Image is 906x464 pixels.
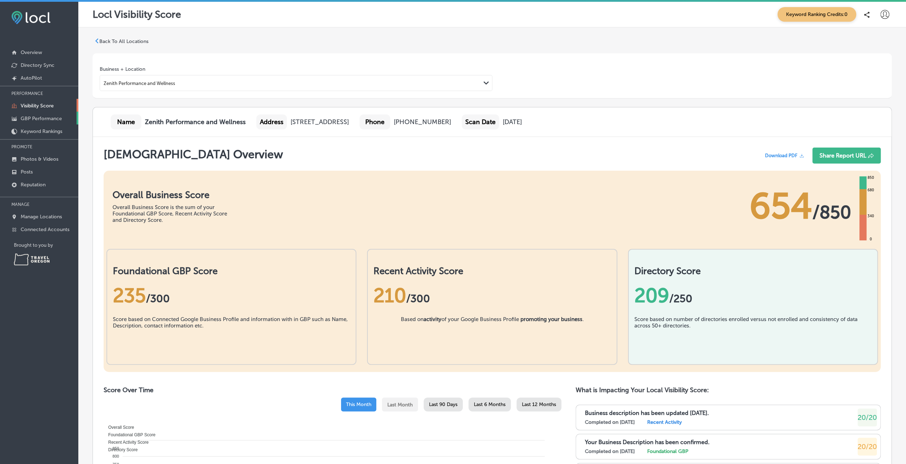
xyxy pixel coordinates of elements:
h2: What is Impacting Your Local Visibility Score: [576,386,881,394]
p: Connected Accounts [21,226,69,233]
p: Business description has been updated [DATE]. [585,410,709,416]
p: Keyword Rankings [21,128,62,134]
p: Posts [21,169,33,175]
p: Your Business Description has been confirmed. [585,439,709,446]
span: 20/20 [858,413,877,422]
div: 850 [866,175,875,181]
span: Overall Score [103,425,134,430]
p: Photos & Videos [21,156,58,162]
p: Back To All Locations [99,38,148,44]
span: Download PDF [765,153,797,158]
span: Last 90 Days [429,401,457,407]
span: /250 [669,292,692,305]
h2: Score Over Time [104,386,561,394]
h1: Overall Business Score [112,190,237,201]
div: 209 [634,284,871,307]
h2: Foundational GBP Score [113,266,350,277]
span: Recent Activity Score [103,440,148,445]
div: [PHONE_NUMBER] [394,118,451,126]
img: Travel Oregon [14,254,49,265]
div: 210 [373,284,611,307]
span: 654 [749,185,812,228]
span: This Month [346,401,371,407]
div: Scan Date [462,114,499,129]
p: Visibility Score [21,103,54,109]
div: 0 [868,236,873,242]
h2: Directory Score [634,266,871,277]
div: 340 [866,213,875,219]
span: 20/20 [858,442,877,451]
p: Manage Locations [21,214,62,220]
img: fda3e92497d09a02dc62c9cd864e3231.png [11,11,51,24]
div: Overall Business Score is the sum of your Foundational GBP Score, Recent Activity Score and Direc... [112,204,237,223]
span: Foundational GBP Score [103,432,156,437]
p: GBP Performance [21,116,62,122]
button: Share Report URL [812,148,881,164]
label: Business + Location [100,66,145,72]
div: Zenith Performance and Wellness [104,80,175,86]
div: Address [256,114,287,129]
h1: [DEMOGRAPHIC_DATA] Overview [104,148,283,167]
span: / 850 [812,202,851,223]
tspan: 800 [112,454,119,458]
tspan: 850 [112,446,119,450]
span: Last 6 Months [474,401,506,407]
b: promoting your business [520,316,582,322]
p: Locl Visibility Score [93,9,181,20]
b: activity [423,316,441,322]
p: Directory Sync [21,62,54,68]
span: Keyword Ranking Credits: 0 [777,7,856,22]
p: Brought to you by [14,242,78,248]
p: Overview [21,49,42,55]
span: Last Month [387,402,413,408]
label: Foundational GBP [647,448,688,454]
label: Completed on [DATE] [585,419,635,425]
div: 680 [866,187,875,193]
p: Reputation [21,182,46,188]
div: [DATE] [503,118,522,126]
span: /300 [406,292,430,305]
div: Name [111,114,141,129]
span: Last 12 Months [522,401,556,407]
b: Zenith Performance and Wellness [145,118,246,126]
label: Completed on [DATE] [585,448,635,454]
div: Based on of your Google Business Profile . [400,316,583,352]
label: Recent Activity [647,419,682,425]
span: Directory Score [103,447,138,452]
div: 235 [113,284,350,307]
span: / 300 [146,292,170,305]
div: [STREET_ADDRESS] [290,118,349,126]
p: AutoPilot [21,75,42,81]
div: Phone [360,114,390,129]
div: Score based on number of directories enrolled versus not enrolled and consistency of data across ... [634,316,871,352]
h2: Recent Activity Score [373,266,611,277]
div: Score based on Connected Google Business Profile and information with in GBP such as Name, Descri... [113,316,350,352]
